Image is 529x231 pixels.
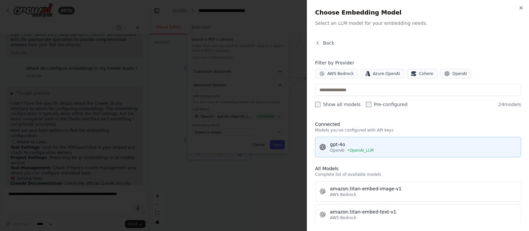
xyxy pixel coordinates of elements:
[315,102,320,107] input: Show all models
[498,101,521,108] span: 24 models
[315,40,334,46] button: Back
[315,172,521,177] p: Complete list of available models
[315,8,521,17] h2: Choose Embedding Model
[347,148,374,153] span: • OpenAI_LLM
[330,148,345,153] span: OpenAI
[315,101,361,108] label: Show all models
[330,192,356,197] span: AWS Bedrock
[315,181,521,202] button: amazon.titan-embed-image-v1AWS Bedrock
[315,165,521,172] h3: All Models
[315,204,521,225] button: amazon.titan-embed-text-v1AWS Bedrock
[361,69,404,79] button: Azure OpenAI
[452,71,467,76] span: OpenAI
[315,69,358,79] button: AWS Bedrock
[330,185,517,192] div: amazon.titan-embed-image-v1
[366,102,371,107] input: Pre-configured
[373,71,400,76] span: Azure OpenAI
[315,137,521,157] button: gpt-4oOpenAI•OpenAI_LLM
[330,141,517,148] div: gpt-4o
[440,69,471,79] button: OpenAI
[323,40,334,46] span: Back
[315,121,521,128] h3: Connected
[315,128,521,133] p: Models you've configured with API keys
[327,71,354,76] span: AWS Bedrock
[407,69,437,79] button: Cohere
[330,209,517,215] div: amazon.titan-embed-text-v1
[315,20,521,26] p: Select an LLM model for your embedding needs.
[366,101,408,108] label: Pre-configured
[315,59,521,66] h4: Filter by Provider
[330,215,356,220] span: AWS Bedrock
[419,71,433,76] span: Cohere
